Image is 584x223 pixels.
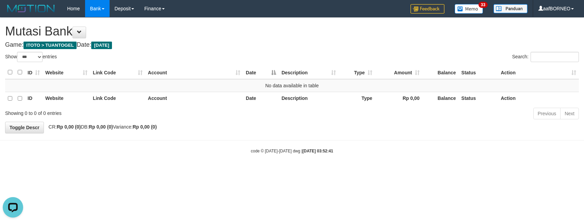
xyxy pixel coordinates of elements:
span: ITOTO > TUANTOGEL [23,42,77,49]
th: Link Code: activate to sort column ascending [90,66,145,79]
th: Website [43,92,90,105]
strong: Rp 0,00 (0) [133,124,157,130]
label: Show entries [5,52,57,62]
th: Status [459,66,498,79]
th: Rp 0,00 [375,92,422,105]
strong: Rp 0,00 (0) [89,124,113,130]
label: Search: [512,52,579,62]
th: Action [498,92,579,105]
a: Previous [533,108,561,119]
th: Account: activate to sort column ascending [145,66,243,79]
th: Type: activate to sort column ascending [339,66,375,79]
img: panduan.png [493,4,528,13]
div: Showing 0 to 0 of 0 entries [5,107,238,117]
strong: [DATE] 03:52:41 [303,149,333,153]
th: Amount: activate to sort column ascending [375,66,422,79]
small: code © [DATE]-[DATE] dwg | [251,149,333,153]
strong: Rp 0,00 (0) [57,124,81,130]
input: Search: [531,52,579,62]
th: ID: activate to sort column ascending [25,66,43,79]
th: Date: activate to sort column descending [243,66,279,79]
span: CR: DB: Variance: [45,124,157,130]
button: Open LiveChat chat widget [3,3,23,23]
a: Next [560,108,579,119]
a: Toggle Descr [5,122,44,133]
img: Feedback.jpg [410,4,444,14]
th: Balance [422,66,459,79]
th: Description [279,92,339,105]
h1: Mutasi Bank [5,25,579,38]
th: Date [243,92,279,105]
span: 33 [478,2,488,8]
th: Description: activate to sort column ascending [279,66,339,79]
img: MOTION_logo.png [5,3,57,14]
th: Action: activate to sort column ascending [498,66,579,79]
th: Website: activate to sort column ascending [43,66,90,79]
th: Account [145,92,243,105]
img: Button%20Memo.svg [455,4,483,14]
th: Status [459,92,498,105]
select: Showentries [17,52,43,62]
th: Link Code [90,92,145,105]
th: Type [339,92,375,105]
td: No data available in table [5,79,579,92]
th: Balance [422,92,459,105]
h4: Game: Date: [5,42,579,48]
span: [DATE] [91,42,112,49]
th: ID [25,92,43,105]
